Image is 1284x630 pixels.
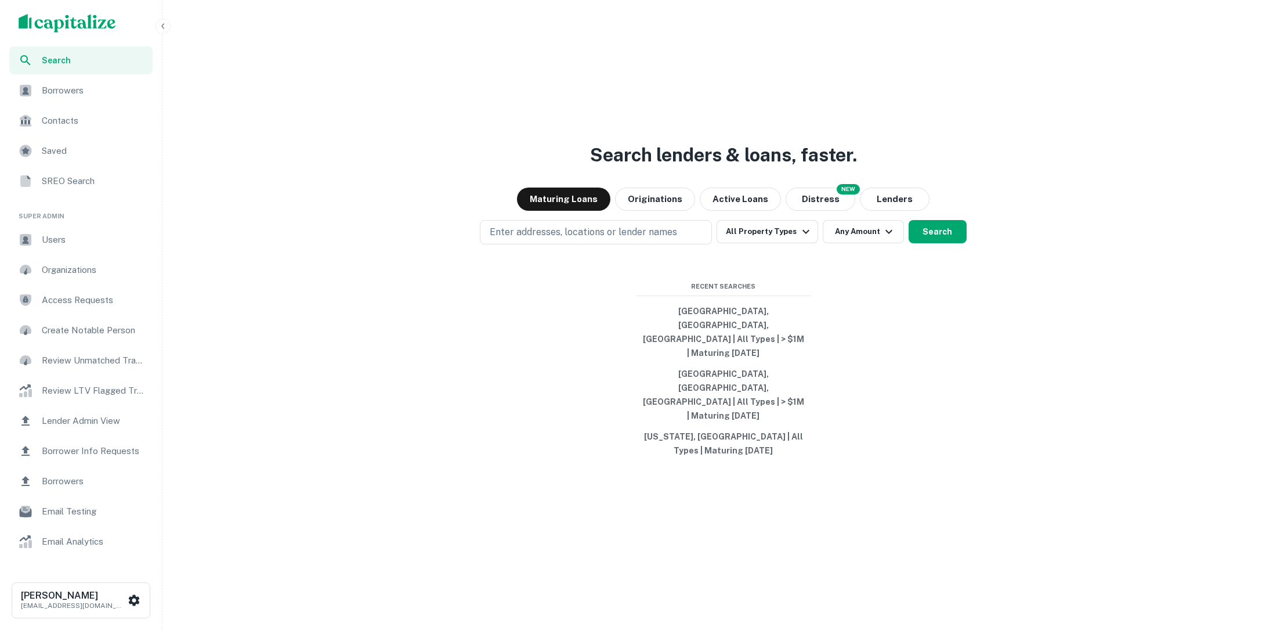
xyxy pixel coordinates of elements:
[590,141,857,169] h3: Search lenders & loans, faster.
[860,188,929,211] button: Lenders
[9,137,153,165] a: Saved
[9,528,153,556] a: Email Analytics
[9,77,153,105] a: Borrowers
[42,84,146,98] span: Borrowers
[717,220,818,243] button: All Property Types
[21,591,125,600] h6: [PERSON_NAME]
[9,316,153,344] a: Create Notable Person
[786,188,855,211] button: Search distressed loans with lien and other non-mortgage details.
[9,286,153,314] a: Access Requests
[42,354,146,368] span: Review Unmatched Transactions
[9,256,153,284] a: Organizations
[42,174,146,188] span: SREO Search
[837,184,860,195] div: NEW
[9,226,153,254] a: Users
[42,384,146,398] span: Review LTV Flagged Transactions
[42,114,146,128] span: Contacts
[42,535,146,549] span: Email Analytics
[42,293,146,307] span: Access Requests
[9,467,153,495] a: Borrowers
[12,582,150,618] button: [PERSON_NAME][EMAIL_ADDRESS][DOMAIN_NAME]
[636,426,811,461] button: [US_STATE], [GEOGRAPHIC_DATA] | All Types | Maturing [DATE]
[636,301,811,363] button: [GEOGRAPHIC_DATA], [GEOGRAPHIC_DATA], [GEOGRAPHIC_DATA] | All Types | > $1M | Maturing [DATE]
[636,282,811,291] span: Recent Searches
[909,220,967,243] button: Search
[42,263,146,277] span: Organizations
[480,220,712,244] button: Enter addresses, locations or lender names
[9,437,153,465] a: Borrower Info Requests
[9,347,153,375] a: Review Unmatched Transactions
[42,144,146,158] span: Saved
[42,444,146,458] span: Borrower Info Requests
[42,474,146,488] span: Borrowers
[19,14,116,33] img: capitalize-logo.png
[42,233,146,247] span: Users
[42,505,146,519] span: Email Testing
[9,498,153,525] a: Email Testing
[9,167,153,195] a: SREO Search
[615,188,695,211] button: Originations
[42,54,146,67] span: Search
[21,600,125,611] p: [EMAIL_ADDRESS][DOMAIN_NAME]
[636,363,811,426] button: [GEOGRAPHIC_DATA], [GEOGRAPHIC_DATA], [GEOGRAPHIC_DATA] | All Types | > $1M | Maturing [DATE]
[42,414,146,428] span: Lender Admin View
[9,46,153,74] a: Search
[490,225,677,239] p: Enter addresses, locations or lender names
[9,197,153,226] li: Super Admin
[1226,500,1284,556] iframe: Chat Widget
[9,377,153,405] a: Review LTV Flagged Transactions
[9,407,153,435] a: Lender Admin View
[823,220,904,243] button: Any Amount
[42,323,146,337] span: Create Notable Person
[517,188,610,211] button: Maturing Loans
[9,107,153,135] a: Contacts
[700,188,781,211] button: Active Loans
